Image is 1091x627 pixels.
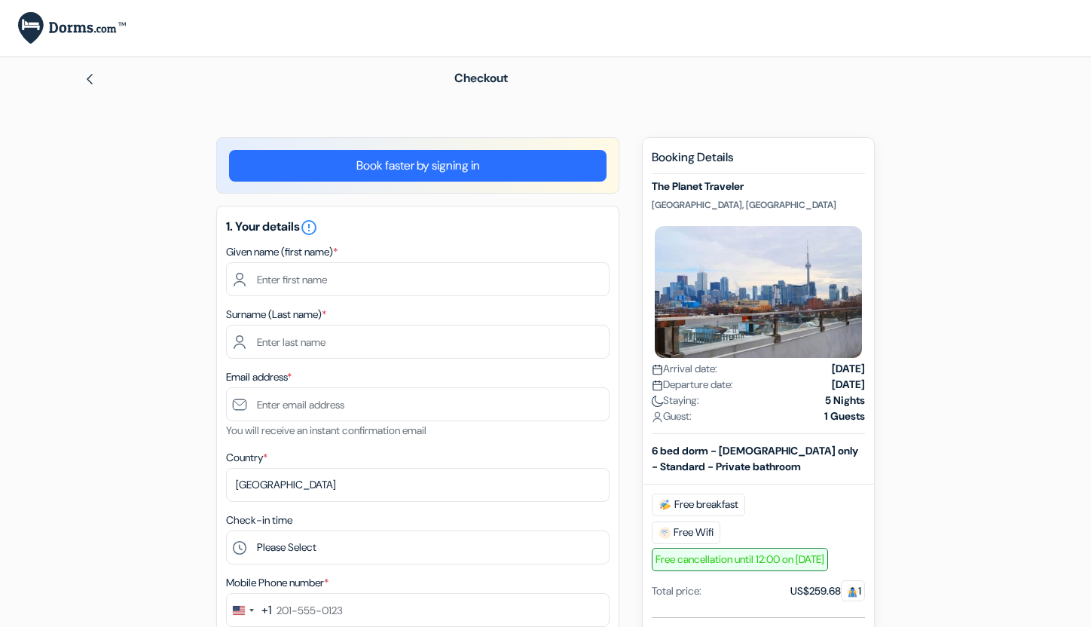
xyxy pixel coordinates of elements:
[841,580,865,601] span: 1
[652,411,663,423] img: user_icon.svg
[652,494,745,516] span: Free breakfast
[300,219,318,237] i: error_outline
[226,593,610,627] input: 201-555-0123
[652,548,828,571] span: Free cancellation until 12:00 on [DATE]
[847,586,858,598] img: guest.svg
[652,199,865,211] p: [GEOGRAPHIC_DATA], [GEOGRAPHIC_DATA]
[652,361,717,377] span: Arrival date:
[652,364,663,375] img: calendar.svg
[226,307,326,323] label: Surname (Last name)
[226,424,426,437] small: You will receive an instant confirmation email
[832,377,865,393] strong: [DATE]
[652,150,865,174] h5: Booking Details
[226,575,329,591] label: Mobile Phone number
[226,325,610,359] input: Enter last name
[226,387,610,421] input: Enter email address
[226,450,267,466] label: Country
[652,396,663,407] img: moon.svg
[226,262,610,296] input: Enter first name
[261,601,271,619] div: +1
[652,408,692,424] span: Guest:
[229,150,607,182] a: Book faster by signing in
[226,219,610,237] h5: 1. Your details
[300,219,318,234] a: error_outline
[18,12,126,44] img: Dorms.com
[652,180,865,193] h5: The Planet Traveler
[832,361,865,377] strong: [DATE]
[652,583,701,599] div: Total price:
[652,521,720,544] span: Free Wifi
[84,73,96,85] img: left_arrow.svg
[226,369,292,385] label: Email address
[652,377,733,393] span: Departure date:
[825,393,865,408] strong: 5 Nights
[454,70,508,86] span: Checkout
[824,408,865,424] strong: 1 Guests
[652,444,858,473] b: 6 bed dorm - [DEMOGRAPHIC_DATA] only - Standard - Private bathroom
[659,499,671,511] img: free_breakfast.svg
[226,512,292,528] label: Check-in time
[652,380,663,391] img: calendar.svg
[652,393,699,408] span: Staying:
[790,583,865,599] div: US$259.68
[227,594,271,626] button: Change country, selected United States (+1)
[226,244,338,260] label: Given name (first name)
[659,527,671,539] img: free_wifi.svg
